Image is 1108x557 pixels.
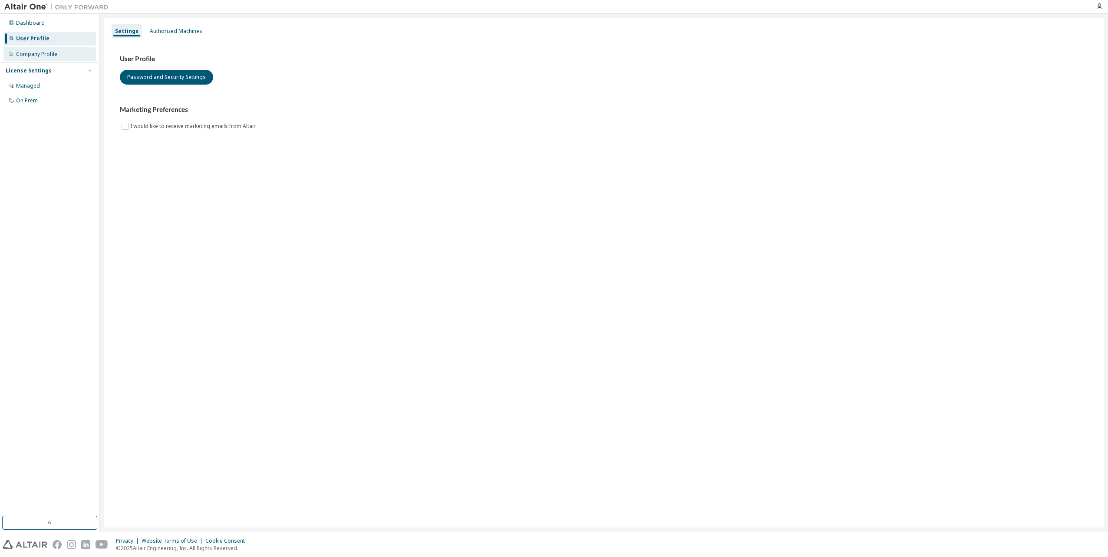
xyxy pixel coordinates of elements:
[130,121,257,131] label: I would like to receive marketing emails from Altair
[16,97,38,104] div: On Prem
[81,540,90,549] img: linkedin.svg
[16,20,45,26] div: Dashboard
[142,537,205,544] div: Website Terms of Use
[67,540,76,549] img: instagram.svg
[120,70,213,85] button: Password and Security Settings
[150,28,202,35] div: Authorized Machines
[120,55,1088,63] h3: User Profile
[16,35,49,42] div: User Profile
[116,544,250,552] p: © 2025 Altair Engineering, Inc. All Rights Reserved.
[16,82,40,89] div: Managed
[116,537,142,544] div: Privacy
[205,537,250,544] div: Cookie Consent
[16,51,57,58] div: Company Profile
[3,540,47,549] img: altair_logo.svg
[4,3,113,11] img: Altair One
[53,540,62,549] img: facebook.svg
[96,540,108,549] img: youtube.svg
[115,28,138,35] div: Settings
[6,67,52,74] div: License Settings
[120,105,1088,114] h3: Marketing Preferences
